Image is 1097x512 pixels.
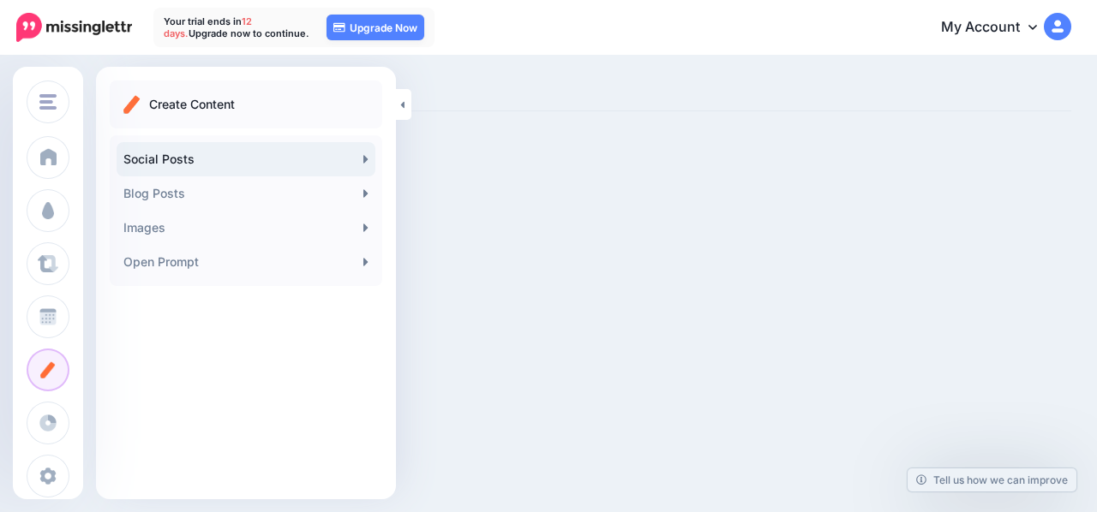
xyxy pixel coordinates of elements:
[908,468,1076,491] a: Tell us how we can improve
[123,95,141,114] img: create.png
[149,94,235,115] p: Create Content
[164,15,309,39] p: Your trial ends in Upgrade now to continue.
[117,176,375,211] a: Blog Posts
[924,7,1071,49] a: My Account
[327,15,424,40] a: Upgrade Now
[164,15,252,39] span: 12 days.
[16,13,132,42] img: Missinglettr
[117,211,375,245] a: Images
[117,142,375,176] a: Social Posts
[39,94,57,110] img: menu.png
[117,245,375,279] a: Open Prompt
